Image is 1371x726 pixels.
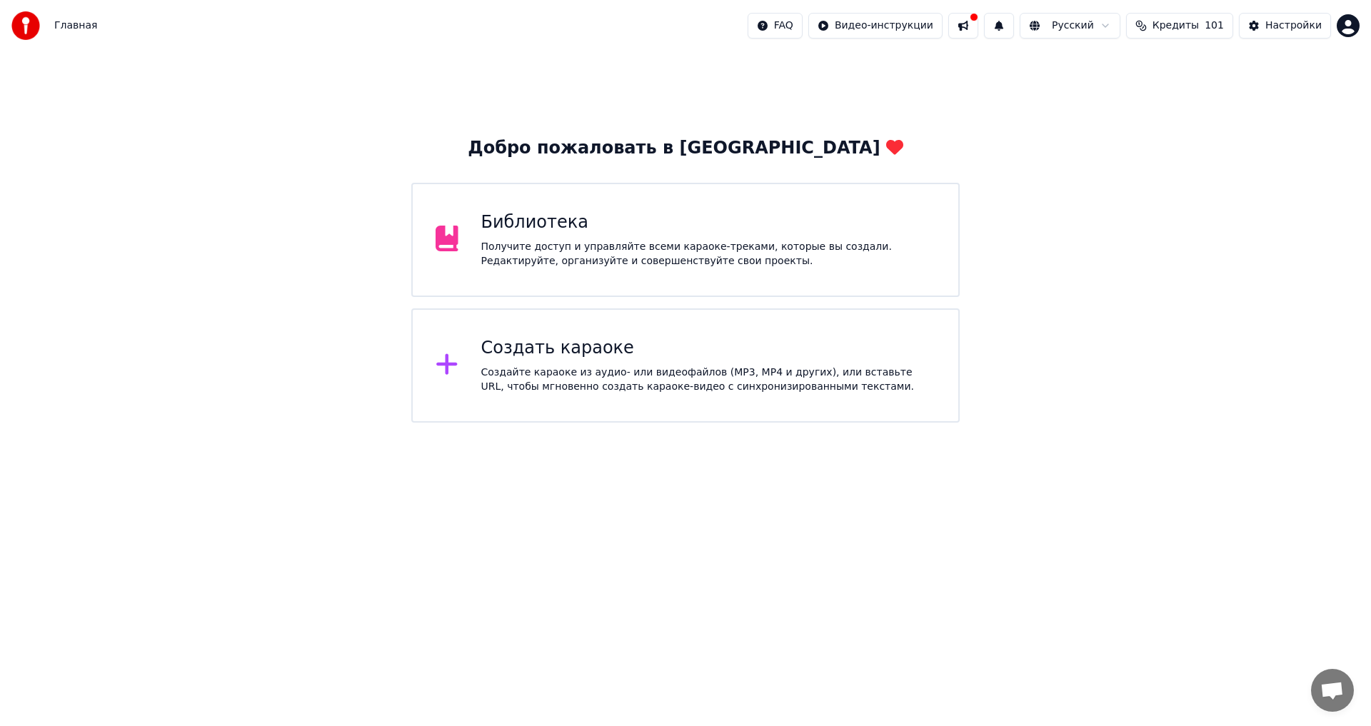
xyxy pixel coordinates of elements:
[1152,19,1199,33] span: Кредиты
[481,365,936,394] div: Создайте караоке из аудио- или видеофайлов (MP3, MP4 и других), или вставьте URL, чтобы мгновенно...
[481,337,936,360] div: Создать караоке
[1265,19,1322,33] div: Настройки
[1205,19,1224,33] span: 101
[808,13,943,39] button: Видео-инструкции
[468,137,903,160] div: Добро пожаловать в [GEOGRAPHIC_DATA]
[748,13,803,39] button: FAQ
[481,211,936,234] div: Библиотека
[1239,13,1331,39] button: Настройки
[1126,13,1233,39] button: Кредиты101
[54,19,97,33] nav: breadcrumb
[1311,669,1354,712] div: Открытый чат
[11,11,40,40] img: youka
[481,240,936,268] div: Получите доступ и управляйте всеми караоке-треками, которые вы создали. Редактируйте, организуйте...
[54,19,97,33] span: Главная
